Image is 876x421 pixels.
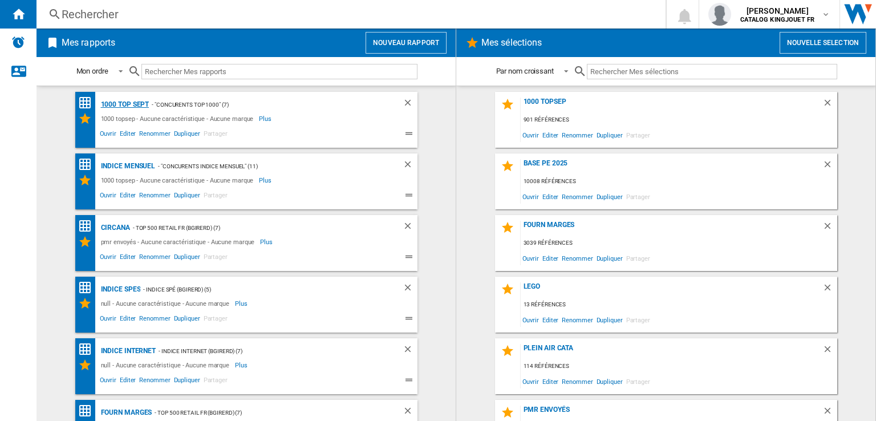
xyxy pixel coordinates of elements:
span: Editer [541,374,560,389]
h2: Mes rapports [59,32,117,54]
img: profile.jpg [708,3,731,26]
span: Editer [118,375,137,388]
div: Matrice des prix [78,281,98,295]
span: Partager [624,374,652,389]
div: BASE PE 2025 [521,159,822,175]
div: Mes Sélections [78,235,98,249]
div: Matrice des prix [78,157,98,172]
span: Ouvrir [98,313,118,327]
span: Partager [202,128,229,142]
div: Supprimer [403,159,417,173]
div: - "CONCURENTS INDICE MENSUEL" (11) [155,159,379,173]
div: INDICE SPES [98,282,141,297]
div: Supprimer [403,221,417,235]
div: FOURN MARGES [98,406,152,420]
span: Dupliquer [595,189,624,204]
span: Renommer [137,128,172,142]
span: Plus [259,112,273,126]
div: 3039 références [521,236,837,250]
div: Matrice des prix [78,404,98,418]
div: pmr envoyés [521,406,822,421]
button: Nouveau rapport [366,32,447,54]
span: Dupliquer [172,313,202,327]
span: Partager [624,189,652,204]
span: Plus [235,297,249,310]
span: Ouvrir [98,190,118,204]
div: Par nom croissant [496,67,554,75]
div: - TOP 500 RETAIL FR (bgirerd) (7) [130,221,380,235]
span: Ouvrir [98,252,118,265]
div: INDICE MENSUEL [98,159,156,173]
div: - INDICE Spé (bgirerd) (5) [140,282,379,297]
span: Renommer [137,252,172,265]
div: Mes Sélections [78,297,98,310]
span: Partager [624,250,652,266]
span: Dupliquer [172,190,202,204]
div: circana [98,221,130,235]
span: Ouvrir [98,375,118,388]
div: Supprimer [403,406,417,420]
div: INDICE INTERNET [98,344,156,358]
div: Supprimer [822,159,837,175]
div: Matrice des prix [78,96,98,110]
div: 114 références [521,359,837,374]
span: Plus [259,173,273,187]
img: alerts-logo.svg [11,35,25,49]
span: Editer [541,312,560,327]
span: Renommer [560,127,594,143]
div: Supprimer [822,406,837,421]
span: Renommer [560,189,594,204]
div: 901 références [521,113,837,127]
span: Renommer [137,375,172,388]
div: 13 références [521,298,837,312]
span: Editer [118,190,137,204]
span: Editer [541,250,560,266]
div: Mes Sélections [78,173,98,187]
span: Dupliquer [595,312,624,327]
div: Supprimer [822,98,837,113]
span: Dupliquer [595,374,624,389]
div: Rechercher [62,6,636,22]
span: Editer [118,128,137,142]
span: Partager [202,252,229,265]
div: Supprimer [822,344,837,359]
div: - "CONCURENTS TOP 1000" (7) [149,98,379,112]
h2: Mes sélections [479,32,544,54]
span: Editer [541,189,560,204]
div: - INDICE Internet (bgirerd) (7) [156,344,379,358]
span: Partager [624,312,652,327]
span: Ouvrir [521,250,541,266]
div: FOURN MARGES [521,221,822,236]
span: Renommer [560,250,594,266]
div: null - Aucune caractéristique - Aucune marque [98,297,236,310]
div: Mes Sélections [78,358,98,372]
span: Editer [541,127,560,143]
span: Plus [260,235,274,249]
div: pmr envoyés - Aucune caractéristique - Aucune marque [98,235,261,249]
button: Nouvelle selection [780,32,866,54]
div: Supprimer [822,282,837,298]
div: 1000 top Sept [98,98,149,112]
div: Matrice des prix [78,342,98,357]
div: Mes Sélections [78,112,98,126]
span: Ouvrir [521,374,541,389]
b: CATALOG KINGJOUET FR [740,16,814,23]
span: Renommer [560,312,594,327]
span: [PERSON_NAME] [740,5,814,17]
div: 1000 topsep - Aucune caractéristique - Aucune marque [98,173,259,187]
span: Dupliquer [595,250,624,266]
div: 10008 références [521,175,837,189]
span: Ouvrir [521,127,541,143]
span: Partager [202,375,229,388]
input: Rechercher Mes rapports [141,64,417,79]
div: Supprimer [403,98,417,112]
div: 1000 topsep - Aucune caractéristique - Aucune marque [98,112,259,126]
span: Partager [202,313,229,327]
span: Ouvrir [521,189,541,204]
span: Editer [118,313,137,327]
span: Dupliquer [172,252,202,265]
span: Ouvrir [521,312,541,327]
div: Supprimer [403,344,417,358]
div: Supprimer [822,221,837,236]
span: Renommer [560,374,594,389]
